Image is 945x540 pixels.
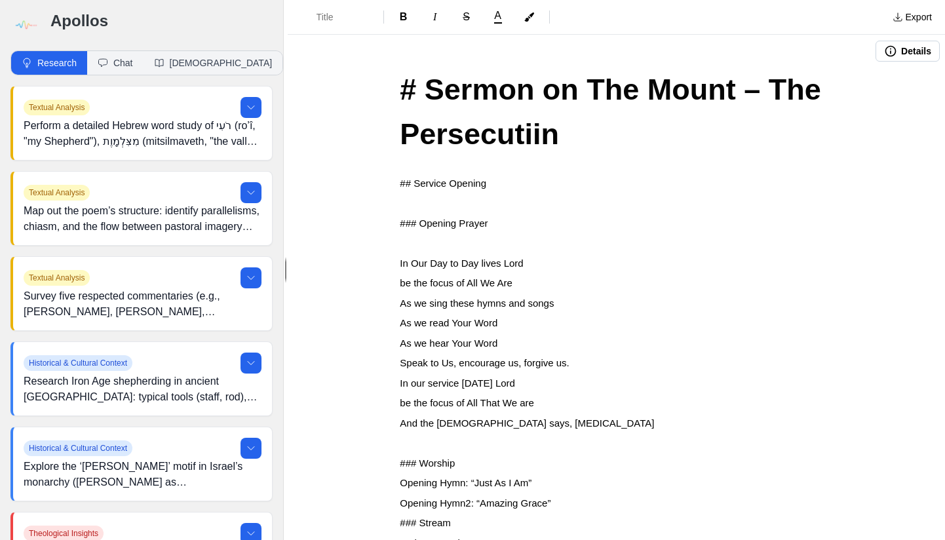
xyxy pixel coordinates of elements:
button: Chat [87,51,144,75]
p: Perform a detailed Hebrew word study of רֹעִי (ro’î, "my Shepherd"), מִצִּּלְמָוֶת (mitsilmaveth,... [24,118,261,149]
span: As we hear Your Word [400,337,497,349]
span: As we read Your Word [400,317,497,328]
span: Historical & Cultural Context [24,355,132,371]
button: A [484,8,512,26]
span: ## Service Opening [400,178,486,189]
button: Format Italics [421,7,450,28]
p: Survey five respected commentaries (e.g., [PERSON_NAME], [PERSON_NAME], [PERSON_NAME], [PERSON_NA... [24,288,261,320]
span: ### Opening Prayer [400,218,488,229]
span: And the [DEMOGRAPHIC_DATA] says, [MEDICAL_DATA] [400,417,654,429]
iframe: Drift Widget Chat Controller [879,474,929,524]
span: ### Stream [400,517,451,528]
button: [DEMOGRAPHIC_DATA] [144,51,283,75]
span: Title [317,10,362,24]
span: ### Worship [400,457,455,469]
span: In our service [DATE] Lord [400,377,515,389]
button: Format Strikethrough [452,7,481,28]
span: # Sermon on The Mount – The Persecutiin [400,73,829,151]
img: logo [10,10,40,40]
p: Map out the poem’s structure: identify parallelisms, chiasm, and the flow between pastoral imager... [24,203,261,235]
span: Opening Hymn: “Just As I Am” [400,477,531,488]
span: be the focus of All We Are [400,277,512,288]
button: Format Bold [389,7,418,28]
span: S [463,11,470,22]
span: In Our Day to Day lives Lord [400,258,523,269]
span: Textual Analysis [24,270,90,286]
span: As we sing these hymns and songs [400,298,554,309]
p: Explore the ‘[PERSON_NAME]’ motif in Israel’s monarchy ([PERSON_NAME] as [PERSON_NAME], [PERSON_N... [24,459,261,490]
span: B [400,11,408,22]
span: I [433,11,436,22]
span: Opening Hymn2: “Amazing Grace” [400,497,550,509]
h3: Apollos [50,10,273,31]
p: Research Iron Age shepherding in ancient [GEOGRAPHIC_DATA]: typical tools (staff, rod), sheep cus... [24,374,261,405]
span: Textual Analysis [24,100,90,115]
span: Textual Analysis [24,185,90,201]
button: Research [11,51,87,75]
button: Formatting Options [293,5,378,29]
button: Details [876,41,940,62]
span: be the focus of All That We are [400,397,534,408]
span: A [494,10,501,21]
button: Export [885,7,940,28]
span: Historical & Cultural Context [24,440,132,456]
span: Speak to Us, encourage us, forgive us. [400,357,569,368]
